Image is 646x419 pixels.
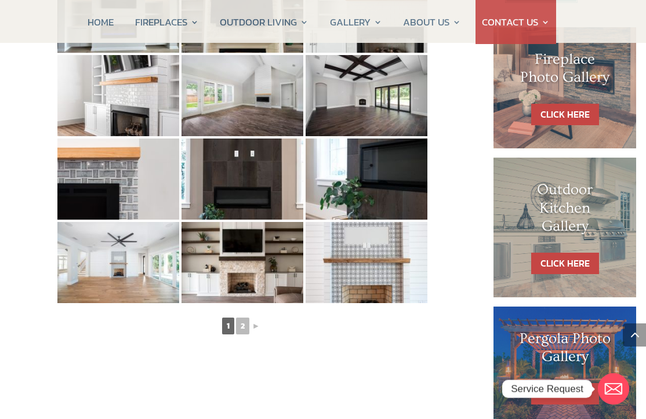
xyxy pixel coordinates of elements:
img: 24 [306,222,427,303]
a: ► [251,319,262,333]
img: 21 [306,139,427,220]
a: CLICK HERE [531,104,599,125]
a: CLICK HERE [531,253,599,274]
img: 16 [57,55,179,136]
img: 17 [182,55,303,136]
img: 20 [182,139,303,220]
h1: Fireplace Photo Gallery [517,50,613,92]
span: 1 [222,318,234,334]
h1: Pergola Photo Gallery [517,330,613,371]
a: Email [598,373,629,405]
img: 22 [57,222,179,303]
img: 18 [306,55,427,136]
h1: Outdoor Kitchen Gallery [517,181,613,241]
a: CLICK HERE [531,383,599,405]
a: 2 [236,318,249,334]
img: 19 [57,139,179,220]
img: 23 [182,222,303,303]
